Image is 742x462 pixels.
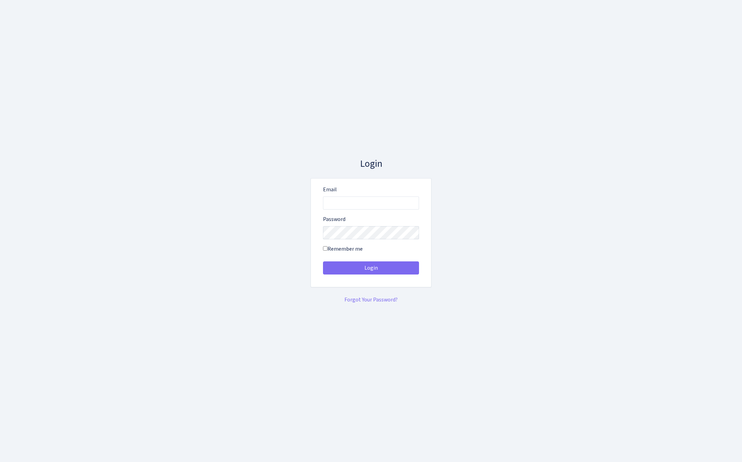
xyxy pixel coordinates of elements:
[323,185,337,194] label: Email
[323,261,419,275] button: Login
[323,215,345,223] label: Password
[323,245,363,253] label: Remember me
[311,158,431,170] h3: Login
[344,296,398,304] a: Forgot Your Password?
[323,246,327,251] input: Remember me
